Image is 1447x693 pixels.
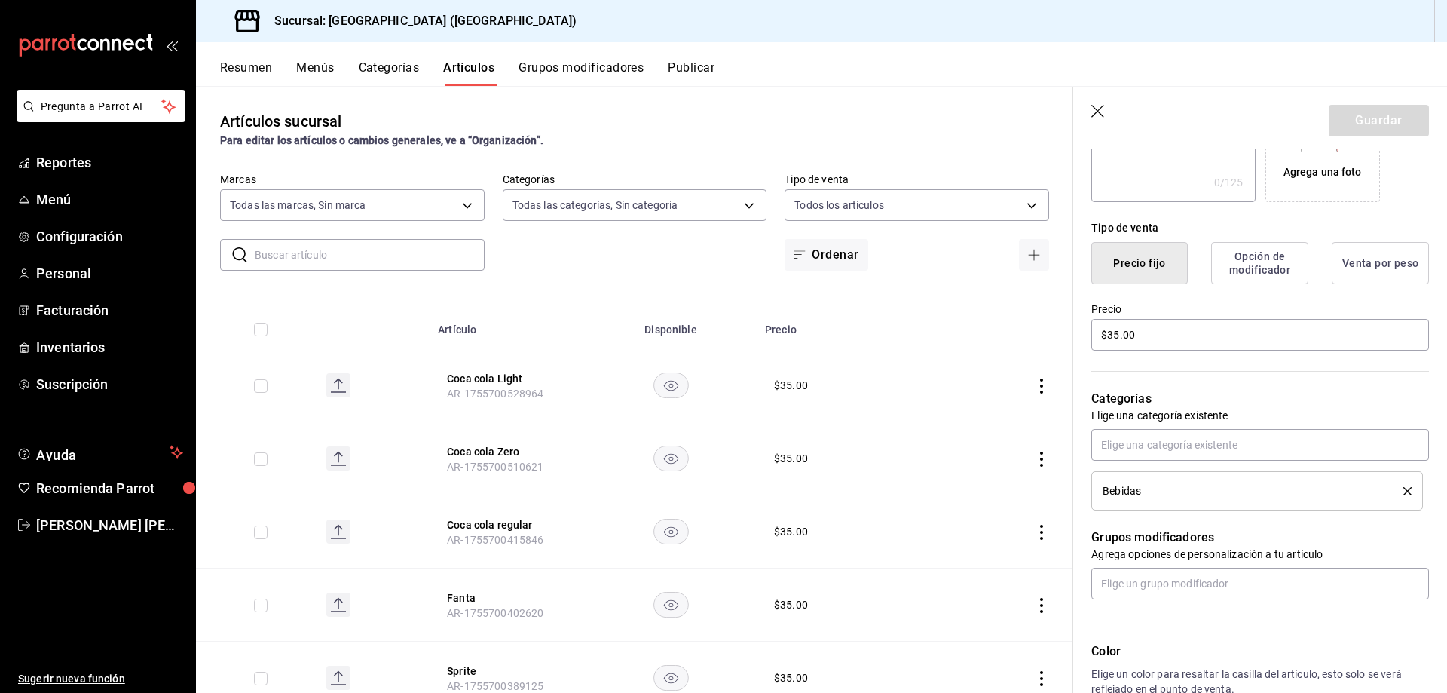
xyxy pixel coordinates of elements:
span: Facturación [36,300,183,320]
button: delete [1393,487,1412,495]
strong: Para editar los artículos o cambios generales, ve a “Organización”. [220,134,543,146]
span: Todas las marcas, Sin marca [230,198,366,213]
div: $ 35.00 [774,597,808,612]
span: Personal [36,263,183,284]
button: availability-product [653,592,689,618]
span: Todos los artículos [794,198,884,213]
th: Disponible [586,301,756,349]
button: edit-product-location [447,664,567,679]
span: Configuración [36,226,183,247]
span: Suscripción [36,374,183,394]
button: availability-product [653,446,689,471]
button: Categorías [359,60,420,86]
p: Grupos modificadores [1091,529,1429,547]
input: Elige una categoría existente [1091,429,1429,461]
button: actions [1034,525,1049,540]
p: Agrega opciones de personalización a tu artículo [1091,547,1429,562]
button: availability-product [653,665,689,691]
div: navigation tabs [220,60,1447,86]
label: Tipo de venta [785,174,1049,185]
button: Artículos [443,60,494,86]
button: edit-product-location [447,444,567,459]
button: Pregunta a Parrot AI [17,90,185,122]
button: open_drawer_menu [166,39,178,51]
span: Sugerir nueva función [18,671,183,687]
input: Elige un grupo modificador [1091,568,1429,599]
label: Categorías [503,174,767,185]
p: Categorías [1091,390,1429,408]
button: Venta por peso [1332,242,1429,284]
label: Precio [1091,304,1429,314]
input: $0.00 [1091,319,1429,351]
button: Grupos modificadores [519,60,644,86]
span: Ayuda [36,443,164,461]
button: availability-product [653,519,689,544]
a: Pregunta a Parrot AI [11,109,185,125]
div: $ 35.00 [774,524,808,539]
th: Precio [756,301,937,349]
span: AR-1755700510621 [447,461,543,473]
div: Artículos sucursal [220,110,341,133]
span: AR-1755700402620 [447,607,543,619]
button: actions [1034,671,1049,686]
p: Color [1091,642,1429,661]
button: Ordenar [785,239,867,271]
span: Reportes [36,152,183,173]
button: Menús [296,60,334,86]
button: actions [1034,452,1049,467]
button: actions [1034,379,1049,394]
button: Precio fijo [1091,242,1188,284]
button: Publicar [668,60,714,86]
label: Marcas [220,174,485,185]
button: edit-product-location [447,517,567,532]
span: AR-1755700389125 [447,680,543,692]
span: [PERSON_NAME] [PERSON_NAME] [36,515,183,535]
button: availability-product [653,373,689,398]
span: Recomienda Parrot [36,478,183,498]
span: Inventarios [36,337,183,357]
div: $ 35.00 [774,378,808,393]
input: Buscar artículo [255,240,485,270]
div: $ 35.00 [774,670,808,685]
div: Agrega una foto [1283,164,1362,180]
div: 0 /125 [1214,175,1244,190]
div: Tipo de venta [1091,220,1429,236]
p: Elige una categoría existente [1091,408,1429,423]
span: AR-1755700528964 [447,388,543,400]
button: edit-product-location [447,590,567,606]
span: Menú [36,189,183,210]
button: actions [1034,598,1049,613]
button: edit-product-location [447,371,567,386]
span: Todas las categorías, Sin categoría [512,198,678,213]
span: Bebidas [1103,486,1141,496]
button: Resumen [220,60,272,86]
th: Artículo [429,301,586,349]
span: AR-1755700415846 [447,534,543,546]
span: Pregunta a Parrot AI [41,99,162,115]
button: Opción de modificador [1211,242,1308,284]
div: $ 35.00 [774,451,808,466]
h3: Sucursal: [GEOGRAPHIC_DATA] ([GEOGRAPHIC_DATA]) [262,12,577,30]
